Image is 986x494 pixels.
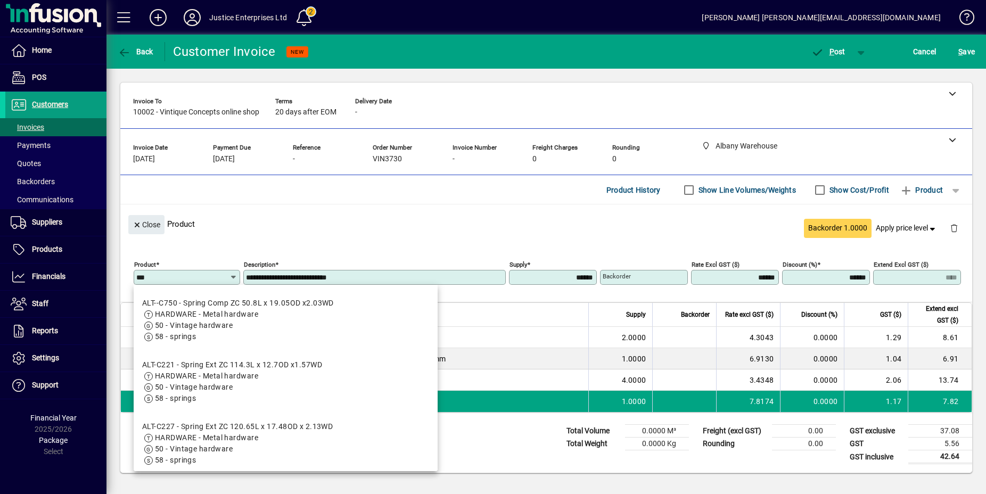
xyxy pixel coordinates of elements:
td: 0.0000 Kg [625,438,689,450]
span: Discount (%) [801,309,837,320]
span: Invoices [11,123,44,131]
span: 1.0000 [622,353,646,364]
a: Support [5,372,106,399]
a: Invoices [5,118,106,136]
span: HARDWARE - Metal hardware [155,433,258,442]
span: Communications [11,195,73,204]
div: 3.4348 [723,375,774,385]
td: 7.82 [908,391,972,412]
button: Cancel [910,42,939,61]
span: - [453,155,455,163]
span: 0 [532,155,537,163]
span: Settings [32,353,59,362]
div: Product [120,204,972,243]
td: 0.0000 M³ [625,425,689,438]
span: S [958,47,963,56]
div: ALT-C221 - Spring Ext ZC 114.3L x 12.7OD x1.57WD [142,359,322,370]
td: 1.17 [844,391,908,412]
span: 58 - springs [155,394,196,402]
span: 50 - Vintage hardware [155,383,233,391]
app-page-header-button: Close [126,219,167,229]
td: 6.91 [908,348,972,369]
span: Quotes [11,159,41,168]
mat-label: Discount (%) [783,261,817,268]
a: Knowledge Base [951,2,973,37]
button: Product History [602,180,665,200]
td: Rounding [697,438,772,450]
span: Products [32,245,62,253]
span: GST ($) [880,309,901,320]
button: Add [141,8,175,27]
mat-label: Supply [510,261,527,268]
span: 4.0000 [622,375,646,385]
td: 0.00 [772,425,836,438]
span: Supply [626,309,646,320]
span: Suppliers [32,218,62,226]
span: 1.0000 [622,396,646,407]
span: 58 - springs [155,332,196,341]
td: 2.06 [844,369,908,391]
button: Back [115,42,156,61]
td: 1.29 [844,327,908,348]
span: [DATE] [133,155,155,163]
app-page-header-button: Delete [941,223,967,233]
td: GST exclusive [844,425,908,438]
button: Save [956,42,977,61]
span: Home [32,46,52,54]
span: Backorder 1.0000 [808,223,867,234]
span: Product [900,182,943,199]
span: Backorder [681,309,710,320]
td: 0.0000 [780,391,844,412]
div: 6.9130 [723,353,774,364]
td: 0.0000 [780,348,844,369]
span: 58 - springs [155,456,196,464]
td: Total Weight [561,438,625,450]
mat-label: Description [244,261,275,268]
button: Apply price level [872,219,942,238]
app-page-header-button: Back [106,42,165,61]
td: 8.61 [908,327,972,348]
span: P [829,47,834,56]
span: Rate excl GST ($) [725,309,774,320]
div: ALT--C750 - Spring Comp ZC 50.8L x 19.05OD x2.03WD [142,298,334,309]
td: Freight (excl GST) [697,425,772,438]
mat-label: Rate excl GST ($) [692,261,739,268]
span: POS [32,73,46,81]
mat-option: ALT--C750 - Spring Comp ZC 50.8L x 19.05OD x2.03WD [134,289,438,351]
span: Reports [32,326,58,335]
td: 0.00 [772,438,836,450]
span: 50 - Vintage hardware [155,444,233,453]
span: NEW [291,48,304,55]
span: Extend excl GST ($) [915,303,958,326]
span: Support [32,381,59,389]
span: ave [958,43,975,60]
span: - [293,155,295,163]
label: Show Line Volumes/Weights [696,185,796,195]
div: 7.8174 [723,396,774,407]
span: Product History [606,182,661,199]
td: 0.0000 [780,369,844,391]
td: 5.56 [908,438,972,450]
a: Quotes [5,154,106,172]
td: 0.0000 [780,327,844,348]
a: Communications [5,191,106,209]
a: Settings [5,345,106,372]
span: - [355,108,357,117]
span: 10002 - Vintique Concepts online shop [133,108,259,117]
td: GST inclusive [844,450,908,464]
a: Payments [5,136,106,154]
span: Package [39,436,68,444]
span: VIN3730 [373,155,402,163]
td: 37.08 [908,425,972,438]
span: Apply price level [876,223,938,234]
td: Total Volume [561,425,625,438]
span: Customers [32,100,68,109]
span: Back [118,47,153,56]
span: Close [133,216,160,234]
mat-option: ALT-C221 - Spring Ext ZC 114.3L x 12.7OD x1.57WD [134,351,438,413]
span: ost [811,47,845,56]
button: Delete [941,215,967,241]
button: Backorder 1.0000 [804,219,872,238]
a: Suppliers [5,209,106,236]
mat-label: Product [134,261,156,268]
